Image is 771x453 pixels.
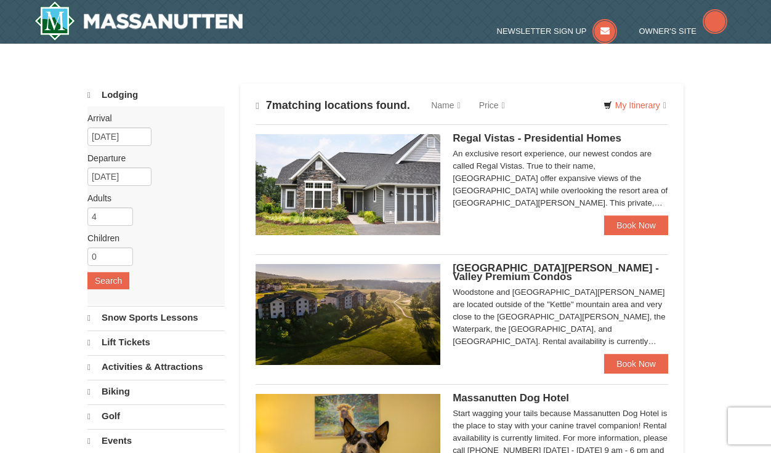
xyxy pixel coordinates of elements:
span: Owner's Site [639,26,697,36]
div: Woodstone and [GEOGRAPHIC_DATA][PERSON_NAME] are located outside of the "Kettle" mountain area an... [453,286,668,348]
a: Biking [87,380,225,403]
img: 19218991-1-902409a9.jpg [256,134,440,235]
img: 19219041-4-ec11c166.jpg [256,264,440,365]
span: Regal Vistas - Presidential Homes [453,132,621,144]
a: Lift Tickets [87,331,225,354]
div: An exclusive resort experience, our newest condos are called Regal Vistas. True to their name, [G... [453,148,668,209]
label: Adults [87,192,216,204]
a: Price [470,93,514,118]
span: Newsletter Sign Up [497,26,587,36]
label: Departure [87,152,216,164]
button: Search [87,272,129,289]
a: Lodging [87,84,225,106]
a: Activities & Attractions [87,355,225,379]
label: Arrival [87,112,216,124]
span: Massanutten Dog Hotel [453,392,569,404]
span: [GEOGRAPHIC_DATA][PERSON_NAME] - Valley Premium Condos [453,262,659,283]
a: Book Now [604,215,668,235]
label: Children [87,232,216,244]
a: Name [422,93,469,118]
a: Events [87,429,225,452]
a: Golf [87,404,225,428]
a: Massanutten Resort [34,1,243,41]
a: Book Now [604,354,668,374]
a: Newsletter Sign Up [497,26,618,36]
img: Massanutten Resort Logo [34,1,243,41]
a: My Itinerary [595,96,674,114]
a: Owner's Site [639,26,728,36]
a: Snow Sports Lessons [87,306,225,329]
